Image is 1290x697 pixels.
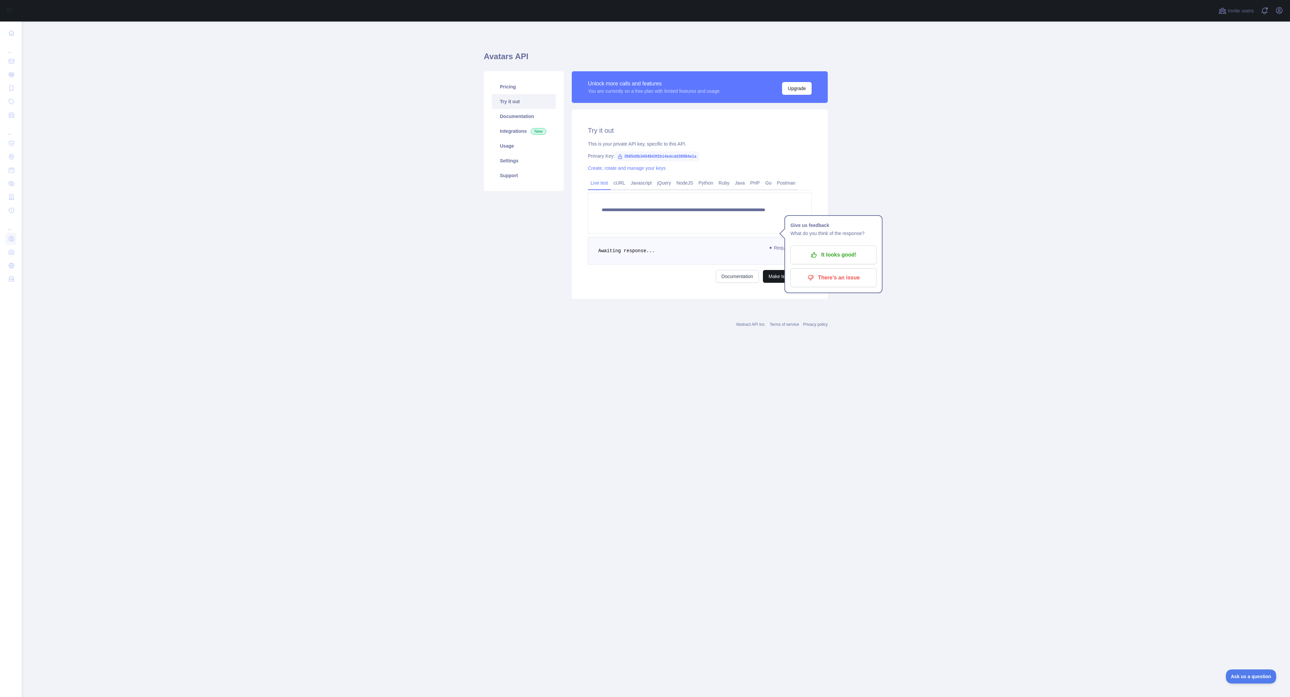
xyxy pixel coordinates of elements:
a: Privacy policy [803,322,828,327]
a: Pricing [492,79,556,94]
div: Primary Key: [588,153,812,159]
div: ... [5,122,16,136]
a: Try it out [492,94,556,109]
a: Live test [588,178,611,188]
span: 3585d0b3404943f2b14edcdd38984e1a [615,151,699,161]
a: Integrations New [492,124,556,139]
a: Ruby [716,178,732,188]
a: Go [763,178,774,188]
span: Awaiting response... [598,248,655,254]
div: ... [5,40,16,54]
a: NodeJS [674,178,696,188]
h1: Give us feedback [790,221,876,229]
button: Upgrade [782,82,812,95]
a: jQuery [654,178,674,188]
button: It looks good! [790,245,876,264]
a: Java [732,178,748,188]
div: Unlock more calls and features [588,80,720,88]
p: What do you think of the response? [790,229,876,237]
span: Invite users [1228,7,1254,15]
button: Make test request [763,270,812,283]
a: Documentation [492,109,556,124]
a: Settings [492,153,556,168]
p: It looks good! [795,249,871,261]
a: Postman [774,178,798,188]
a: PHP [747,178,763,188]
button: There's an issue [790,268,876,287]
p: There's an issue [795,272,871,283]
button: Invite users [1217,5,1255,16]
div: You are currently on a free plan with limited features and usage [588,88,720,94]
a: Python [696,178,716,188]
span: Request sent [767,244,805,252]
a: Create, rotate and manage your keys [588,165,665,171]
div: This is your private API key, specific to this API. [588,141,812,147]
iframe: Toggle Customer Support [1226,669,1277,684]
a: Usage [492,139,556,153]
a: Support [492,168,556,183]
span: New [531,128,546,135]
h1: Avatars API [484,51,828,67]
a: cURL [611,178,628,188]
a: Abstract API Inc. [736,322,766,327]
a: Terms of service [770,322,799,327]
a: Javascript [628,178,654,188]
a: Documentation [716,270,759,283]
h2: Try it out [588,126,812,135]
div: ... [5,218,16,231]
